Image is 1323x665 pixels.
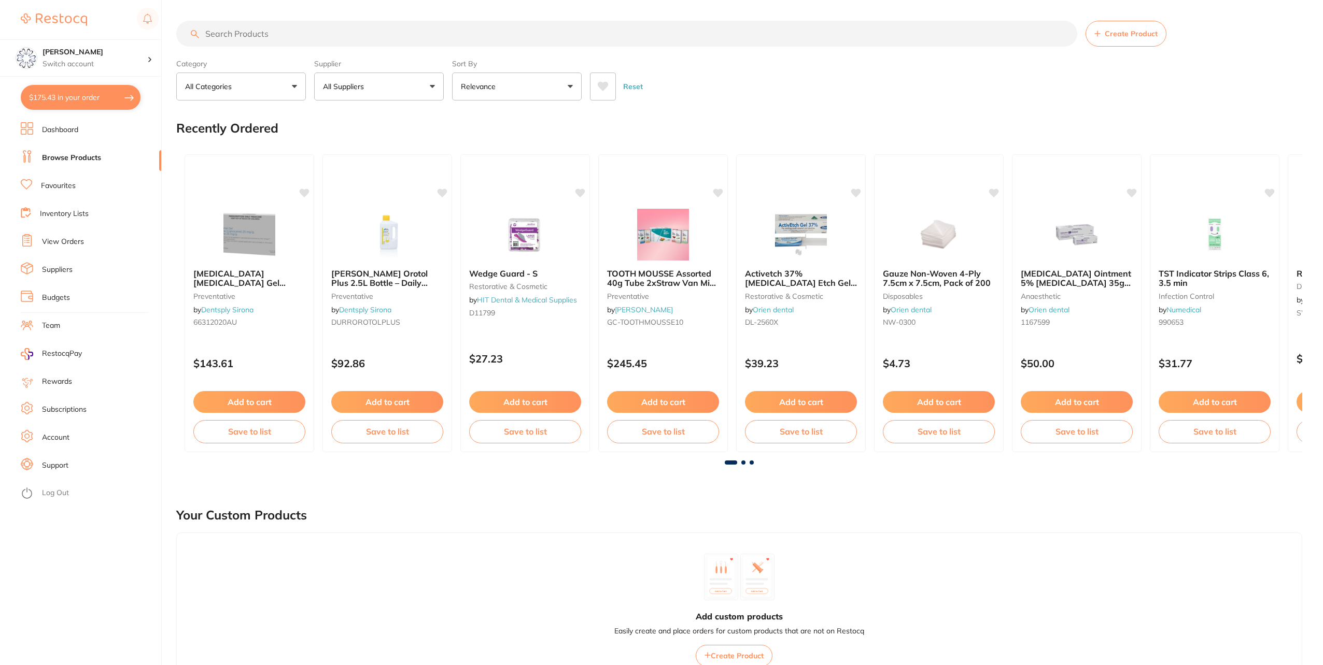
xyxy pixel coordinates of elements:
[1086,21,1166,47] button: Create Product
[40,209,89,219] a: Inventory Lists
[1029,305,1069,314] a: Orien dental
[469,391,581,413] button: Add to cart
[42,349,82,359] span: RestocqPay
[745,305,794,314] span: by
[883,357,995,369] p: $4.73
[193,269,305,288] b: Oraqix Periodontal Gel Lignocaine 25 mg/g, Prilocaine 25mg/g
[354,209,421,261] img: Durr Orotol Plus 2.5L Bottle – Daily Suction Cleaner
[614,626,864,637] p: Easily create and place orders for custom products that are not on Restocq
[176,21,1077,47] input: Search Products
[1159,357,1271,369] p: $31.77
[41,181,76,191] a: Favourites
[21,348,33,360] img: RestocqPay
[193,305,254,314] span: by
[42,237,84,247] a: View Orders
[607,318,719,326] small: GC-TOOTHMOUSSE10
[176,73,306,100] button: All Categories
[176,121,278,136] h2: Recently Ordered
[21,85,140,110] button: $175.43 in your order
[883,305,932,314] span: by
[331,420,443,443] button: Save to list
[1105,30,1158,38] span: Create Product
[193,420,305,443] button: Save to list
[745,420,857,443] button: Save to list
[905,209,973,261] img: Gauze Non-Woven 4-Ply 7.5cm x 7.5cm, Pack of 200
[469,309,581,317] small: D11799
[21,13,87,26] img: Restocq Logo
[42,125,78,135] a: Dashboard
[42,404,87,415] a: Subscriptions
[745,269,857,288] b: Activetch 37% Phosphoric Acid Etch Gel, 60ml Refill Syringe
[216,209,283,261] img: Oraqix Periodontal Gel Lignocaine 25 mg/g, Prilocaine 25mg/g
[767,209,835,261] img: Activetch 37% Phosphoric Acid Etch Gel, 60ml Refill Syringe
[42,293,70,303] a: Budgets
[1021,305,1069,314] span: by
[185,81,236,92] p: All Categories
[607,269,719,288] b: TOOTH MOUSSE Assorted 40g Tube 2xStraw Van Mint Melon Tfrutti
[1043,209,1110,261] img: Xylocaine Ointment 5% Lignocaine 35g Tube
[16,48,37,68] img: Eumundi Dental
[469,269,581,278] b: Wedge Guard - S
[42,432,69,443] a: Account
[1159,292,1271,300] small: infection control
[42,488,69,498] a: Log Out
[745,391,857,413] button: Add to cart
[21,485,158,502] button: Log Out
[43,47,147,57] h4: Eumundi Dental
[461,81,500,92] p: Relevance
[696,611,783,622] h3: Add custom products
[314,73,444,100] button: All Suppliers
[607,357,719,369] p: $245.45
[42,265,73,275] a: Suppliers
[331,318,443,326] small: DURROROTOLPLUS
[331,305,391,314] span: by
[607,420,719,443] button: Save to list
[883,269,995,288] b: Gauze Non-Woven 4-Ply 7.5cm x 7.5cm, Pack of 200
[193,318,305,326] small: 66312020AU
[745,292,857,300] small: restorative & cosmetic
[1159,269,1271,288] b: TST Indicator Strips Class 6, 3.5 min
[883,318,995,326] small: NW-0300
[883,420,995,443] button: Save to list
[1166,305,1201,314] a: Numedical
[331,292,443,300] small: preventative
[745,318,857,326] small: DL-2560X
[745,357,857,369] p: $39.23
[629,209,697,261] img: TOOTH MOUSSE Assorted 40g Tube 2xStraw Van Mint Melon Tfrutti
[607,292,719,300] small: preventative
[469,282,581,291] small: restorative & cosmetic
[42,153,101,163] a: Browse Products
[607,391,719,413] button: Add to cart
[21,8,87,32] a: Restocq Logo
[193,357,305,369] p: $143.61
[21,348,82,360] a: RestocqPay
[42,321,60,331] a: Team
[1181,209,1248,261] img: TST Indicator Strips Class 6, 3.5 min
[323,81,368,92] p: All Suppliers
[740,554,775,600] img: custom_product_2
[193,292,305,300] small: preventative
[753,305,794,314] a: Orien dental
[883,391,995,413] button: Add to cart
[1021,391,1133,413] button: Add to cart
[469,353,581,365] p: $27.23
[1021,292,1133,300] small: anaesthetic
[607,305,673,314] span: by
[1159,305,1201,314] span: by
[1021,318,1133,326] small: 1167599
[339,305,391,314] a: Dentsply Sirona
[43,59,147,69] p: Switch account
[704,554,738,600] img: custom_product_1
[883,292,995,300] small: disposables
[331,357,443,369] p: $92.86
[477,295,577,305] a: HIT Dental & Medical Supplies
[42,377,72,387] a: Rewards
[891,305,932,314] a: Orien dental
[331,269,443,288] b: Durr Orotol Plus 2.5L Bottle – Daily Suction Cleaner
[331,391,443,413] button: Add to cart
[491,209,559,261] img: Wedge Guard - S
[711,651,764,660] span: Create Product
[452,73,582,100] button: Relevance
[193,391,305,413] button: Add to cart
[201,305,254,314] a: Dentsply Sirona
